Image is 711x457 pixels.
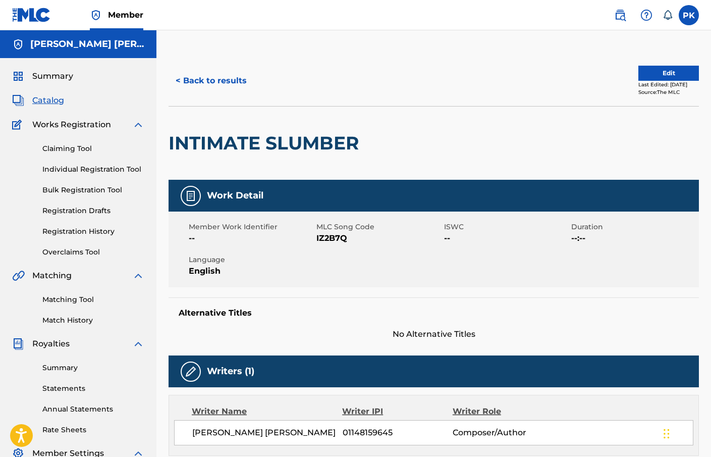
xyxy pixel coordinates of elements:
[132,119,144,131] img: expand
[663,10,673,20] div: Notifications
[189,232,314,244] span: --
[343,427,453,439] span: 01148159645
[661,409,711,457] div: Widget de chat
[192,405,342,418] div: Writer Name
[207,366,254,377] h5: Writers (1)
[12,70,73,82] a: SummarySummary
[42,404,144,415] a: Annual Statements
[169,328,699,340] span: No Alternative Titles
[169,68,254,93] button: < Back to results
[12,338,24,350] img: Royalties
[610,5,630,25] a: Public Search
[316,232,442,244] span: IZ2B7Q
[192,427,343,439] span: [PERSON_NAME] [PERSON_NAME]
[32,338,70,350] span: Royalties
[189,265,314,277] span: English
[42,247,144,258] a: Overclaims Tool
[342,405,453,418] div: Writer IPI
[42,185,144,195] a: Bulk Registration Tool
[132,338,144,350] img: expand
[42,294,144,305] a: Matching Tool
[444,232,569,244] span: --
[132,270,144,282] img: expand
[189,222,314,232] span: Member Work Identifier
[42,226,144,237] a: Registration History
[12,94,64,107] a: CatalogCatalog
[12,119,25,131] img: Works Registration
[638,88,699,96] div: Source: The MLC
[185,190,197,202] img: Work Detail
[42,425,144,435] a: Rate Sheets
[207,190,263,201] h5: Work Detail
[42,143,144,154] a: Claiming Tool
[12,94,24,107] img: Catalog
[638,66,699,81] button: Edit
[32,270,72,282] span: Matching
[189,255,314,265] span: Language
[638,81,699,88] div: Last Edited: [DATE]
[12,270,25,282] img: Matching
[32,119,111,131] span: Works Registration
[32,70,73,82] span: Summary
[30,38,144,50] h5: Paul Hervé Konaté
[571,222,696,232] span: Duration
[12,38,24,50] img: Accounts
[453,427,553,439] span: Composer/Author
[42,206,144,216] a: Registration Drafts
[316,222,442,232] span: MLC Song Code
[108,9,143,21] span: Member
[169,132,364,155] h2: INTIMATE SLUMBER
[90,9,102,21] img: Top Rightsholder
[571,232,696,244] span: --:--
[640,9,652,21] img: help
[444,222,569,232] span: ISWC
[32,94,64,107] span: Catalog
[453,405,553,418] div: Writer Role
[683,299,711,382] iframe: Resource Center
[185,366,197,378] img: Writers
[614,9,626,21] img: search
[679,5,699,25] div: User Menu
[664,419,670,449] div: Glisser
[42,363,144,373] a: Summary
[12,70,24,82] img: Summary
[661,409,711,457] iframe: Chat Widget
[42,315,144,326] a: Match History
[42,164,144,175] a: Individual Registration Tool
[636,5,657,25] div: Help
[179,308,689,318] h5: Alternative Titles
[12,8,51,22] img: MLC Logo
[42,383,144,394] a: Statements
